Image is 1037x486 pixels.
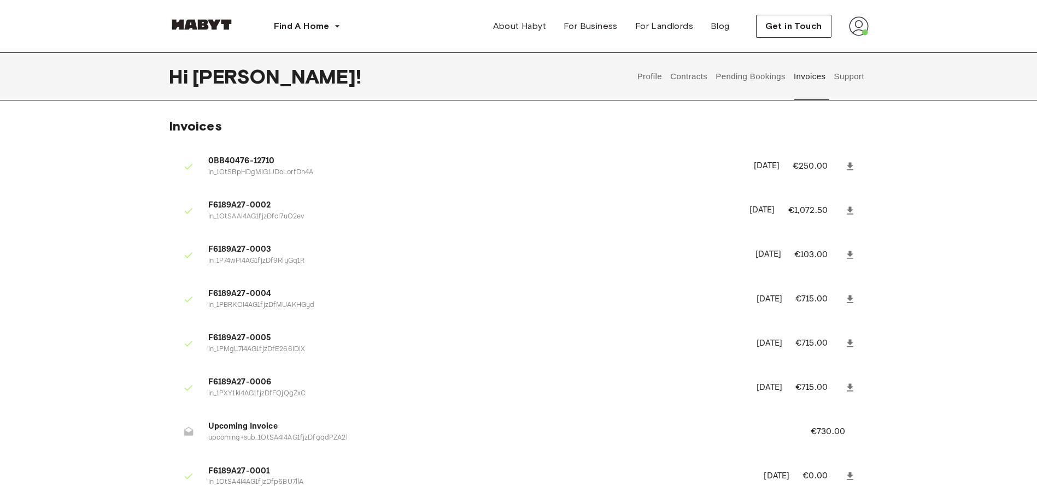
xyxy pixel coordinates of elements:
[757,337,782,350] p: [DATE]
[757,382,782,394] p: [DATE]
[635,20,693,33] span: For Landlords
[208,332,744,345] span: F6189A27-0005
[208,256,743,266] p: in_1P74wPI4AG1fjzDf9RlyGq1R
[169,118,222,134] span: Invoices
[669,52,709,100] button: Contracts
[208,244,743,256] span: F6189A27-0003
[636,52,664,100] button: Profile
[208,376,744,389] span: F6189A27-0006
[555,15,626,37] a: For Business
[208,288,744,300] span: F6189A27-0004
[192,65,361,88] span: [PERSON_NAME] !
[208,300,744,311] p: in_1PBRKOI4AG1fjzDfMUAKHGyd
[833,52,866,100] button: Support
[208,433,784,443] p: upcoming+sub_1OtSA4I4AG1fjzDfgqdPZA2l
[811,425,860,438] p: €730.00
[749,204,775,217] p: [DATE]
[208,389,744,399] p: in_1PXY1kI4AG1fjzDfFQjQgZxC
[788,204,842,217] p: €1,072.50
[484,15,555,37] a: About Habyt
[756,15,831,38] button: Get in Touch
[702,15,739,37] a: Blog
[208,168,741,178] p: in_1OtSBpHDgMiG1JDoLorfDn4A
[793,160,842,173] p: €250.00
[208,199,736,212] span: F6189A27-0002
[755,248,781,261] p: [DATE]
[633,52,868,100] div: user profile tabs
[711,20,730,33] span: Blog
[169,19,235,30] img: Habyt
[754,160,780,173] p: [DATE]
[208,345,744,355] p: in_1PMgL7I4AG1fjzDfE266IDlX
[795,337,842,350] p: €715.00
[208,420,784,433] span: Upcoming Invoice
[714,52,787,100] button: Pending Bookings
[265,15,349,37] button: Find A Home
[208,155,741,168] span: 0BB40476-12710
[208,465,751,478] span: F6189A27-0001
[794,248,842,262] p: €103.00
[792,52,827,100] button: Invoices
[493,20,546,33] span: About Habyt
[208,212,736,222] p: in_1OtSAAI4AG1fjzDfcI7uO2ev
[169,65,192,88] span: Hi
[274,20,330,33] span: Find A Home
[849,16,869,36] img: avatar
[765,20,822,33] span: Get in Touch
[795,381,842,394] p: €715.00
[757,293,782,306] p: [DATE]
[795,293,842,306] p: €715.00
[626,15,702,37] a: For Landlords
[564,20,618,33] span: For Business
[764,470,789,483] p: [DATE]
[802,470,842,483] p: €0.00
